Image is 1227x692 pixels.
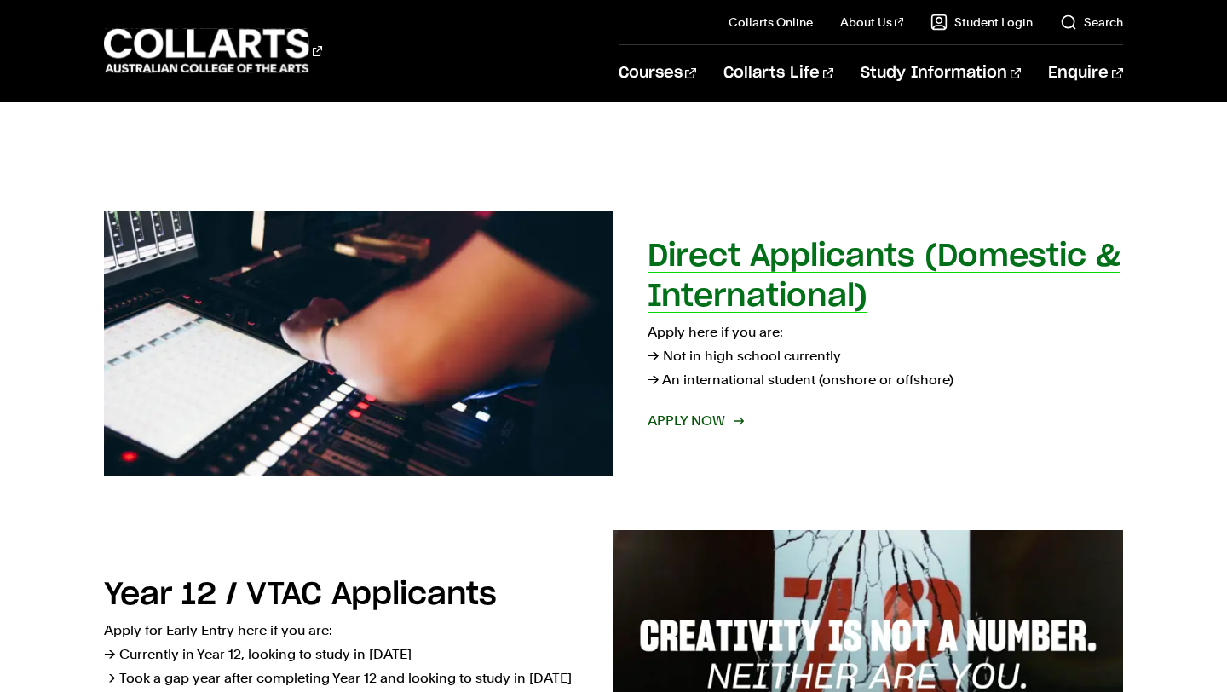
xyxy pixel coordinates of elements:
a: Collarts Life [723,45,833,101]
a: Student Login [930,14,1033,31]
p: Apply for Early Entry here if you are: → Currently in Year 12, looking to study in [DATE] → Took ... [104,619,579,690]
span: Apply now [648,409,742,433]
p: Apply here if you are: → Not in high school currently → An international student (onshore or offs... [648,320,1123,392]
a: Direct Applicants (Domestic & International) Apply here if you are:→ Not in high school currently... [104,211,1122,476]
h2: Direct Applicants (Domestic & International) [648,241,1120,312]
a: Courses [619,45,696,101]
a: About Us [840,14,903,31]
a: Study Information [861,45,1021,101]
h2: Year 12 / VTAC Applicants [104,580,497,610]
a: Search [1060,14,1123,31]
a: Collarts Online [729,14,813,31]
a: Enquire [1048,45,1122,101]
div: Go to homepage [104,26,322,75]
